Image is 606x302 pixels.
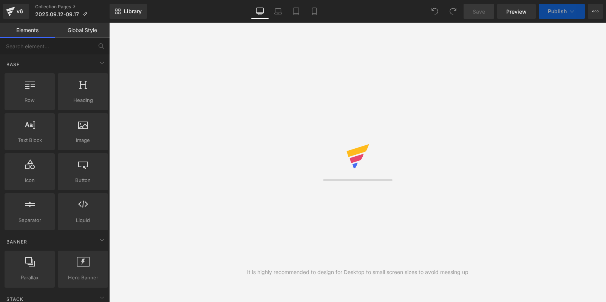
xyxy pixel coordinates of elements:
span: Publish [548,8,567,14]
span: Button [60,176,106,184]
span: Heading [60,96,106,104]
span: Image [60,136,106,144]
a: Tablet [287,4,305,19]
button: Redo [445,4,461,19]
button: Undo [427,4,442,19]
span: Banner [6,238,28,245]
a: Laptop [269,4,287,19]
a: Preview [497,4,536,19]
span: Text Block [7,136,53,144]
button: More [588,4,603,19]
span: Parallax [7,274,53,282]
span: Hero Banner [60,274,106,282]
span: Separator [7,216,53,224]
span: Row [7,96,53,104]
div: It is highly recommended to design for Desktop to small screen sizes to avoid messing up [247,268,468,276]
div: v6 [15,6,25,16]
a: Desktop [251,4,269,19]
a: Collection Pages [35,4,110,10]
span: Liquid [60,216,106,224]
button: Publish [539,4,585,19]
a: New Library [110,4,147,19]
a: Mobile [305,4,323,19]
span: Base [6,61,20,68]
a: Global Style [55,23,110,38]
span: Preview [506,8,527,15]
span: Save [473,8,485,15]
a: v6 [3,4,29,19]
span: Icon [7,176,53,184]
span: Library [124,8,142,15]
span: 2025.09.12-09.17 [35,11,79,17]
